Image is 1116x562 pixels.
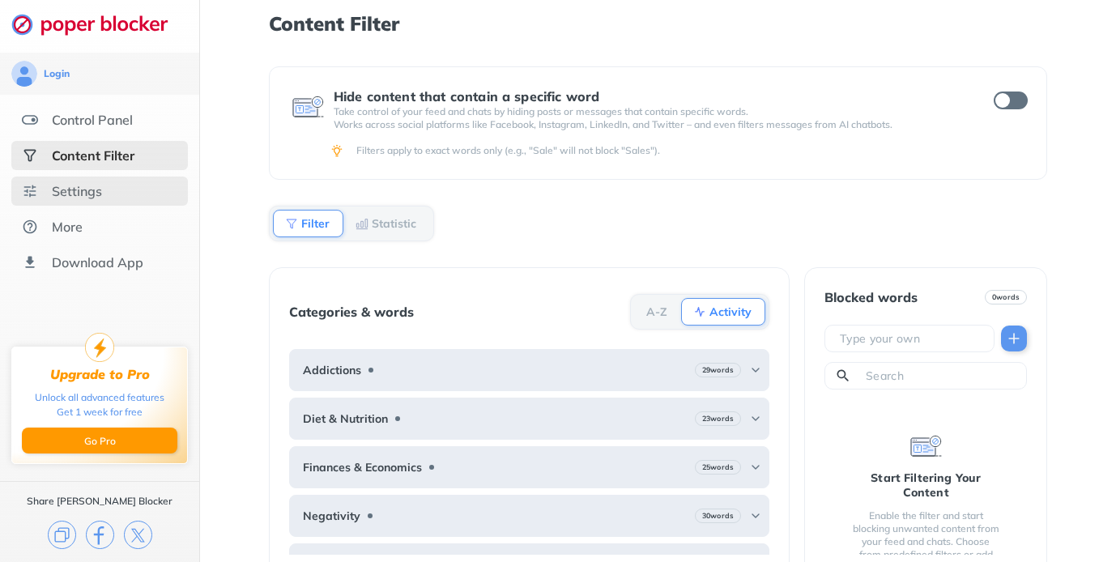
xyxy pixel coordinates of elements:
[50,367,150,382] div: Upgrade to Pro
[57,405,143,419] div: Get 1 week for free
[52,183,102,199] div: Settings
[22,183,38,199] img: settings.svg
[356,144,1024,157] div: Filters apply to exact words only (e.g., "Sale" will not block "Sales").
[992,292,1020,303] b: 0 words
[52,112,133,128] div: Control Panel
[22,219,38,235] img: about.svg
[22,112,38,128] img: features.svg
[824,290,918,304] div: Blocked words
[709,307,752,317] b: Activity
[356,217,368,230] img: Statistic
[269,13,1047,34] h1: Content Filter
[702,462,734,473] b: 25 words
[27,495,173,508] div: Share [PERSON_NAME] Blocker
[702,364,734,376] b: 29 words
[85,333,114,362] img: upgrade-to-pro.svg
[86,521,114,549] img: facebook.svg
[838,330,987,347] input: Type your own
[289,304,414,319] div: Categories & words
[52,147,134,164] div: Content Filter
[52,219,83,235] div: More
[303,364,361,377] b: Addictions
[303,461,422,474] b: Finances & Economics
[864,368,1020,384] input: Search
[702,413,734,424] b: 23 words
[11,13,185,36] img: logo-webpage.svg
[285,217,298,230] img: Filter
[48,521,76,549] img: copy.svg
[22,254,38,270] img: download-app.svg
[124,521,152,549] img: x.svg
[22,428,177,453] button: Go Pro
[646,307,667,317] b: A-Z
[334,118,965,131] p: Works across social platforms like Facebook, Instagram, LinkedIn, and Twitter – and even filters ...
[301,219,330,228] b: Filter
[303,509,360,522] b: Negativity
[334,105,965,118] p: Take control of your feed and chats by hiding posts or messages that contain specific words.
[372,219,416,228] b: Statistic
[44,67,70,80] div: Login
[303,412,388,425] b: Diet & Nutrition
[11,61,37,87] img: avatar.svg
[850,470,1001,500] div: Start Filtering Your Content
[35,390,164,405] div: Unlock all advanced features
[702,510,734,522] b: 30 words
[334,89,965,104] div: Hide content that contain a specific word
[52,254,143,270] div: Download App
[693,305,706,318] img: Activity
[22,147,38,164] img: social-selected.svg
